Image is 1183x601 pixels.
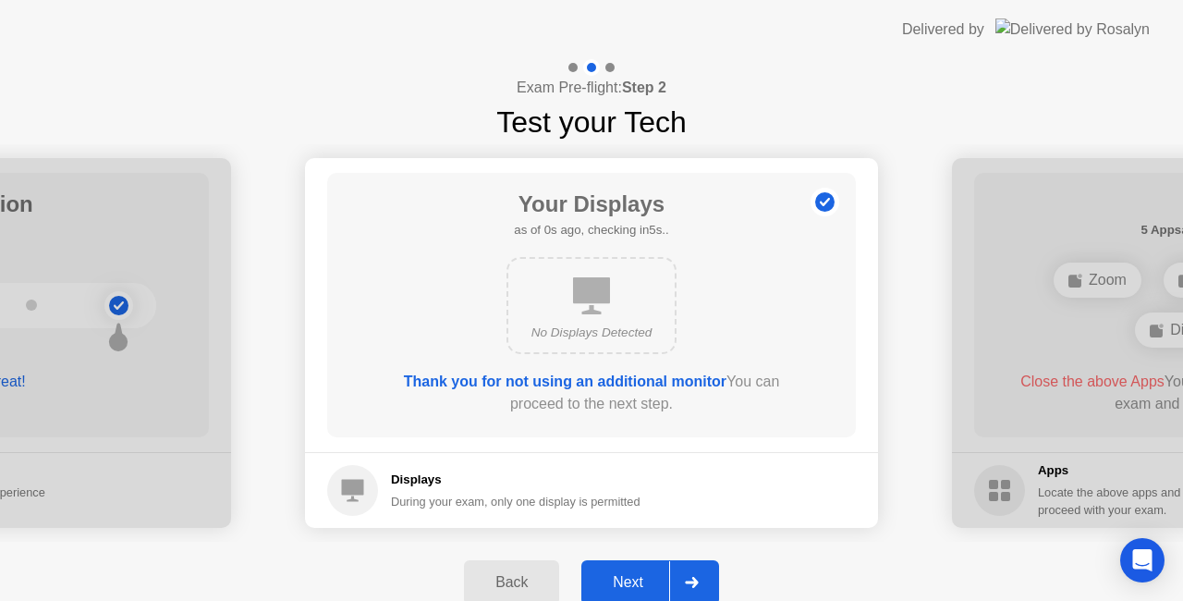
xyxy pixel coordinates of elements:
h5: Displays [391,471,640,489]
div: During your exam, only one display is permitted [391,493,640,510]
img: Delivered by Rosalyn [995,18,1150,40]
b: Thank you for not using an additional monitor [404,374,726,389]
div: You can proceed to the next step. [380,371,803,415]
div: Delivered by [902,18,984,41]
h1: Test your Tech [496,100,687,144]
h5: as of 0s ago, checking in5s.. [514,221,668,239]
h1: Your Displays [514,188,668,221]
b: Step 2 [622,80,666,95]
div: No Displays Detected [523,324,660,342]
h4: Exam Pre-flight: [517,77,666,99]
div: Open Intercom Messenger [1120,538,1165,583]
div: Back [470,574,554,591]
div: Next [587,574,669,591]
